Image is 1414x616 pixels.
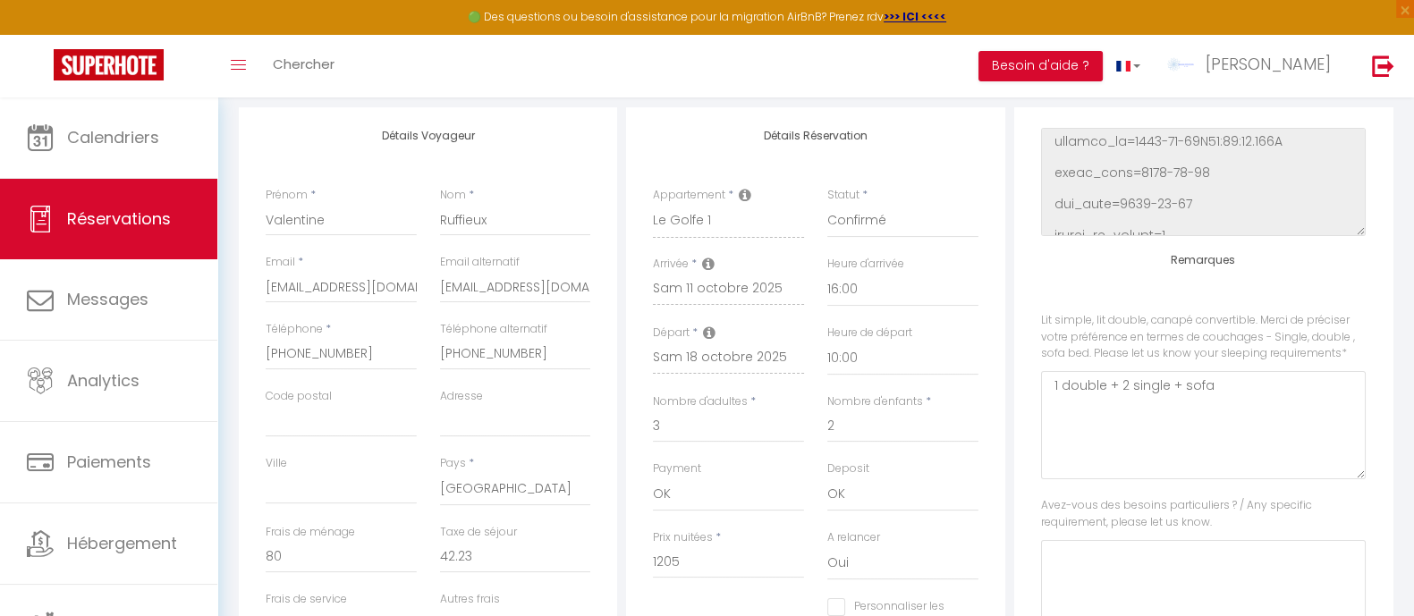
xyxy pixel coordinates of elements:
[266,591,347,608] label: Frais de service
[1041,312,1366,363] label: Lit simple, lit double, canapé convertible. Merci de préciser votre préférence en termes de couch...
[653,187,725,204] label: Appartement
[266,524,355,541] label: Frais de ménage
[978,51,1103,81] button: Besoin d'aide ?
[266,130,590,142] h4: Détails Voyageur
[440,388,483,405] label: Adresse
[266,321,323,338] label: Téléphone
[827,325,912,342] label: Heure de départ
[653,460,701,477] label: Payment
[266,388,332,405] label: Code postal
[653,393,748,410] label: Nombre d'adultes
[440,524,517,541] label: Taxe de séjour
[67,207,171,230] span: Réservations
[653,529,713,546] label: Prix nuitées
[259,35,348,97] a: Chercher
[440,591,500,608] label: Autres frais
[827,460,869,477] label: Deposit
[1041,254,1366,266] h4: Remarques
[67,288,148,310] span: Messages
[827,529,880,546] label: A relancer
[653,325,690,342] label: Départ
[827,187,859,204] label: Statut
[266,187,308,204] label: Prénom
[266,455,287,472] label: Ville
[67,451,151,473] span: Paiements
[440,254,520,271] label: Email alternatif
[653,130,978,142] h4: Détails Réservation
[1041,497,1366,531] label: Avez-vous des besoins particuliers ? / Any specific requirement, please let us know.
[440,187,466,204] label: Nom
[54,49,164,80] img: Super Booking
[266,254,295,271] label: Email
[1167,51,1194,78] img: ...
[827,256,904,273] label: Heure d'arrivée
[884,9,946,24] a: >>> ICI <<<<
[440,455,466,472] label: Pays
[67,126,159,148] span: Calendriers
[67,369,140,392] span: Analytics
[1154,35,1353,97] a: ... [PERSON_NAME]
[67,532,177,554] span: Hébergement
[653,256,689,273] label: Arrivée
[1372,55,1394,77] img: logout
[273,55,334,73] span: Chercher
[440,321,547,338] label: Téléphone alternatif
[827,393,923,410] label: Nombre d'enfants
[1206,53,1331,75] span: [PERSON_NAME]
